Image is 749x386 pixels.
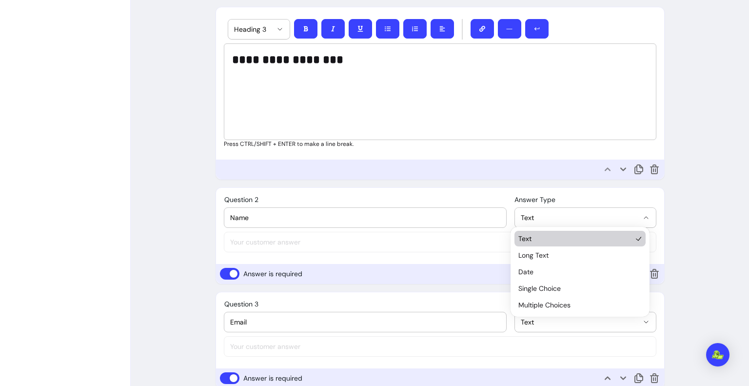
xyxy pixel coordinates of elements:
span: Text [518,234,632,244]
button: ― [498,19,521,39]
span: Question 2 [224,195,258,204]
span: Move down [617,163,629,175]
span: Move up [602,372,613,384]
span: Single Choice [518,284,632,293]
input: Answer is required [220,372,302,384]
input: Question 3 [230,317,501,327]
span: Move down [617,372,629,384]
input: Question 2 [230,213,501,223]
span: Date [518,267,632,277]
span: Duplicate [633,163,645,175]
input: Answer is required [220,268,302,280]
span: Multiple Choices [518,300,632,310]
span: Text [521,317,638,327]
p: Press CTRL/SHIFT + ENTER to make a line break. [224,140,656,148]
div: Open Intercom Messenger [706,343,729,366]
span: Heading 3 [234,24,272,34]
span: Long Text [518,250,632,260]
span: Move up [602,163,613,175]
span: Question 3 [224,300,258,308]
span: Duplicate [633,372,645,384]
span: Text [521,213,638,223]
